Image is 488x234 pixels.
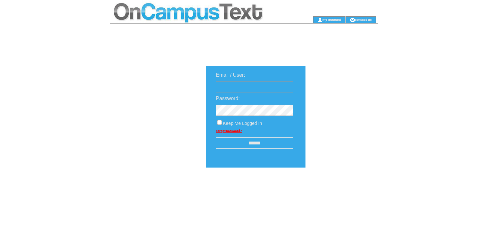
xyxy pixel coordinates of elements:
[216,72,245,78] span: Email / User:
[216,129,242,133] a: Forgot password?
[216,96,240,101] span: Password:
[355,17,372,22] a: contact us
[223,121,262,126] span: Keep Me Logged In
[324,184,356,192] img: transparent.png;jsessionid=7C88505745A7BF81EADB6EBF8B767C0D
[322,17,341,22] a: my account
[350,17,355,22] img: contact_us_icon.gif;jsessionid=7C88505745A7BF81EADB6EBF8B767C0D
[318,17,322,22] img: account_icon.gif;jsessionid=7C88505745A7BF81EADB6EBF8B767C0D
